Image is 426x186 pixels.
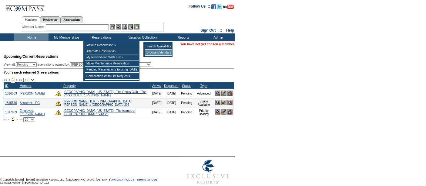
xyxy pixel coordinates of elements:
td: [DATE] [151,108,163,117]
td: Reservations [83,33,118,41]
span: < [8,118,10,121]
td: Home [14,33,49,41]
img: Become our fan on Facebook [211,4,216,9]
img: Subscribe to our YouTube Channel [223,5,234,9]
td: [DATE] [151,98,163,108]
a: Assistant, LEG [20,101,40,105]
td: Browse Calendars [145,50,172,56]
td: Advanced [193,89,214,98]
img: Cancel Reservation [227,100,233,105]
img: Reservations [128,24,133,29]
td: Cancellation Wish List Requests [85,73,139,79]
td: [DATE] [163,108,179,117]
a: ID [5,84,8,88]
img: There are insufficient days and/or tokens to cover this reservation [55,91,61,96]
td: Pending Reservations Expiring [DATE] [85,67,139,73]
a: Property [63,84,75,88]
span: Upcoming/Current [4,54,35,59]
img: Follow us on Twitter [217,4,222,9]
a: Help [226,28,234,33]
a: [PERSON_NAME], B.V.I. - [GEOGRAPHIC_DATA][PERSON_NAME] :: [GEOGRAPHIC_DATA] 306 [64,100,132,106]
span: You have not yet chosen a member. [180,42,235,46]
img: Confirm Reservation [221,91,226,96]
a: Status [182,84,191,88]
a: [GEOGRAPHIC_DATA], [US_STATE] - The Islands of [GEOGRAPHIC_DATA] :: Villa 20 [64,109,136,116]
td: Reports [165,33,200,41]
a: Type [200,84,207,88]
td: Follow Us :: [189,4,210,11]
a: 1816533 [5,92,17,95]
span: << [4,78,7,82]
img: View Reservation [215,109,220,115]
span: :: [220,28,222,33]
a: [PERSON_NAME] [20,92,45,95]
td: Search Availability [145,43,172,50]
td: Vacation Collection [118,33,165,41]
span: > [16,78,18,82]
a: Employee, [PERSON_NAME] [20,109,45,116]
td: Priority Holiday [193,108,214,117]
img: b_edit.gif [110,24,115,29]
span: 1 [11,116,15,122]
td: [DATE] [163,98,179,108]
img: Confirm Reservation [221,109,226,115]
div: View all: reservations owned by: [4,62,154,67]
a: Departure [164,84,178,88]
span: 1 [11,77,15,83]
td: [DATE] [151,89,163,98]
img: View Reservation [215,100,220,105]
img: Cancel Reservation [227,91,233,96]
img: b_calculator.gif [134,24,139,29]
td: My Memberships [49,33,83,41]
a: 1815546 [5,101,17,105]
img: There are insufficient days and/or tokens to cover this reservation [55,100,61,106]
img: There are insufficient days and/or tokens to cover this reservation [55,110,61,115]
a: Residences [40,16,60,23]
img: View [116,24,121,29]
td: Pending [180,89,194,98]
a: Member [19,84,31,88]
a: [GEOGRAPHIC_DATA], [US_STATE] - The Rocks Club :: The Rocks Club 107 [PERSON_NAME] [64,90,146,97]
span: < [8,78,10,82]
a: PRIVACY POLICY [112,178,134,181]
a: Subscribe to our YouTube Channel [223,6,234,10]
td: Pending [180,98,194,108]
td: Pending [180,108,194,117]
div: Member Name: [22,24,46,29]
img: Confirm Reservation [221,100,226,105]
td: Make a Reservation » [85,42,139,48]
span: >> [18,118,22,121]
span: Reservations [4,54,59,59]
a: TERMS OF USE [137,178,157,181]
span: << [4,118,7,121]
a: 1817689 [5,111,17,114]
td: Alternate Reservation [85,48,139,54]
a: Sign Out [200,28,216,33]
td: Admin [200,33,235,41]
a: Arrival [152,84,161,88]
td: My Reservation Wish List » [85,54,139,60]
a: Reservations [60,16,83,23]
td: Make Maintenance Reservation [85,60,139,67]
img: View Reservation [215,91,220,96]
a: Members [22,16,40,23]
td: [DATE] [163,89,179,98]
span: > [16,118,18,121]
span: >> [18,78,22,82]
td: Space Available [193,98,214,108]
a: Become our fan on Facebook [211,6,216,10]
a: Follow us on Twitter [217,6,222,10]
img: Impersonate [122,24,127,29]
img: Cancel Reservation [227,109,233,115]
div: Your search returned 3 reservations [4,71,234,74]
